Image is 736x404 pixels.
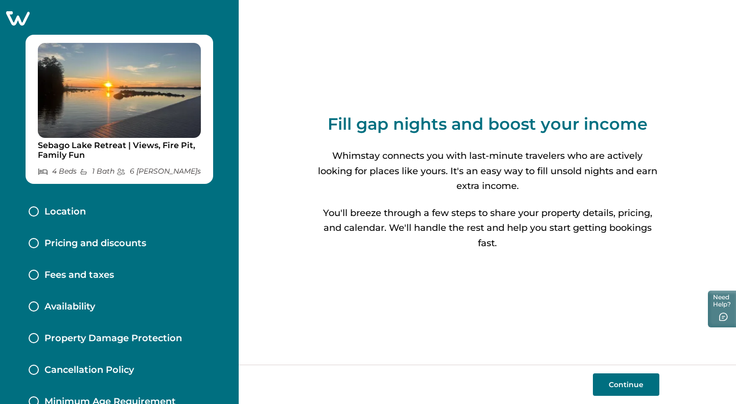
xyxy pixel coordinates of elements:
[79,167,114,176] p: 1 Bath
[44,333,182,344] p: Property Damage Protection
[328,114,648,134] p: Fill gap nights and boost your income
[38,43,201,138] img: propertyImage_Sebago Lake Retreat | Views, Fire Pit, Family Fun
[38,140,201,160] p: Sebago Lake Retreat | Views, Fire Pit, Family Fun
[117,167,201,176] p: 6 [PERSON_NAME] s
[44,238,146,249] p: Pricing and discounts
[593,373,659,396] button: Continue
[44,206,86,218] p: Location
[316,149,659,194] p: Whimstay connects you with last-minute travelers who are actively looking for places like yours. ...
[44,365,134,376] p: Cancellation Policy
[316,206,659,251] p: You'll breeze through a few steps to share your property details, pricing, and calendar. We'll ha...
[38,167,77,176] p: 4 Bed s
[44,301,95,313] p: Availability
[44,270,114,281] p: Fees and taxes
